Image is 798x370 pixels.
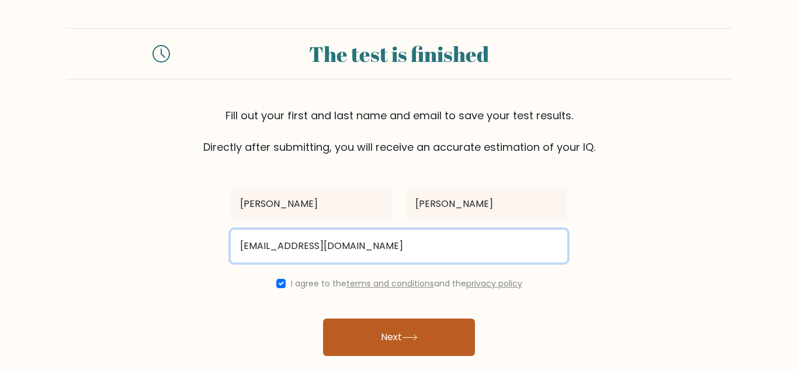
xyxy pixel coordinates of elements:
[231,188,392,220] input: First name
[346,278,434,289] a: terms and conditions
[323,319,475,356] button: Next
[406,188,567,220] input: Last name
[466,278,522,289] a: privacy policy
[291,278,522,289] label: I agree to the and the
[184,38,614,70] div: The test is finished
[66,108,732,155] div: Fill out your first and last name and email to save your test results. Directly after submitting,...
[231,230,567,262] input: Email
